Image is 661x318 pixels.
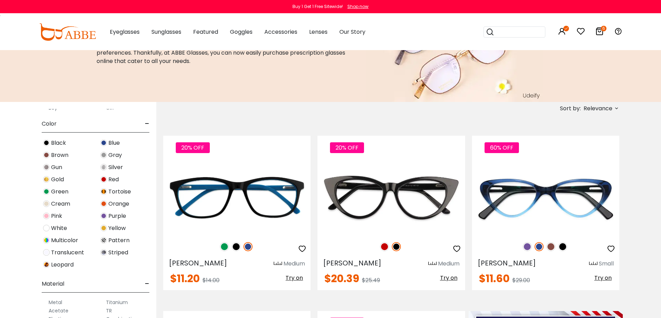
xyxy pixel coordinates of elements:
label: TR [106,307,112,315]
span: - [145,276,149,292]
img: Gold [43,176,50,183]
div: Medium [438,260,460,268]
span: Red [108,175,119,184]
span: Green [51,188,68,196]
img: Green [220,242,229,251]
span: Gold [51,175,64,184]
img: Blue [243,242,253,251]
img: size ruler [428,261,437,267]
img: Brown [43,152,50,158]
img: Purple [523,242,532,251]
span: Sort by: [560,104,581,112]
img: Gray [100,152,107,158]
img: size ruler [589,261,597,267]
img: Black Nora - Acetate ,Universal Bridge Fit [317,161,465,234]
span: Material [42,276,64,292]
span: [PERSON_NAME] [323,258,381,268]
span: Color [42,116,57,132]
span: Multicolor [51,236,78,245]
span: Tortoise [108,188,131,196]
span: Yellow [108,224,126,232]
span: [PERSON_NAME] [169,258,227,268]
span: 20% OFF [176,142,210,153]
span: Purple [108,212,126,220]
span: $11.20 [170,271,200,286]
img: Leopard [43,261,50,268]
span: Eyeglasses [110,28,140,36]
img: Black [43,140,50,146]
span: Goggles [230,28,253,36]
span: Try on [286,274,303,282]
span: $29.00 [512,276,530,284]
span: [PERSON_NAME] [478,258,536,268]
img: Green [43,188,50,195]
img: Purple [100,213,107,219]
span: Orange [108,200,129,208]
a: Shop now [344,3,369,9]
img: Red [380,242,389,251]
img: Tortoise [100,188,107,195]
img: Silver [100,164,107,170]
i: 6 [601,26,606,31]
img: Gun [43,164,50,170]
div: Shop now [347,3,369,10]
img: Multicolor [43,237,50,244]
span: Sunglasses [151,28,181,36]
img: Blue Hannah - Acetate ,Universal Bridge Fit [472,161,619,234]
div: Small [599,260,614,268]
img: Blue [535,242,544,251]
div: Medium [283,260,305,268]
span: Pattern [108,236,130,245]
img: Translucent [43,249,50,256]
span: Try on [594,274,612,282]
span: Striped [108,248,128,257]
span: 60% OFF [485,142,519,153]
img: Pink [43,213,50,219]
span: Black [51,139,66,147]
span: Accessories [264,28,297,36]
img: Black [558,242,567,251]
img: Red [100,176,107,183]
span: - [145,116,149,132]
span: Gray [108,151,122,159]
img: Brown [546,242,555,251]
img: Cream [43,200,50,207]
span: $11.60 [479,271,510,286]
a: Blue Machovec - Acetate ,Universal Bridge Fit [163,161,311,234]
span: $25.49 [362,276,380,284]
span: Try on [440,274,457,282]
span: Translucent [51,248,84,257]
img: Pattern [100,237,107,244]
div: Buy 1 Get 1 Free Sitewide! [292,3,343,10]
button: Try on [283,273,305,283]
span: $20.39 [324,271,359,286]
img: Striped [100,249,107,256]
span: Leopard [51,261,74,269]
img: Black [232,242,241,251]
img: size ruler [274,261,282,267]
span: Silver [108,163,123,172]
img: Orange [100,200,107,207]
img: Yellow [100,225,107,231]
span: Our Story [339,28,365,36]
label: Titanium [106,298,128,307]
img: Black [392,242,401,251]
a: 6 [595,29,604,37]
span: Featured [193,28,218,36]
img: abbeglasses.com [39,23,96,41]
img: Blue [100,140,107,146]
button: Try on [438,273,460,283]
span: Blue [108,139,120,147]
span: $14.00 [203,276,220,284]
span: Gun [51,163,62,172]
span: Cream [51,200,70,208]
label: Metal [49,298,62,307]
span: Lenses [309,28,328,36]
span: White [51,224,67,232]
span: 20% OFF [330,142,364,153]
button: Try on [592,273,614,283]
img: White [43,225,50,231]
span: Brown [51,151,68,159]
